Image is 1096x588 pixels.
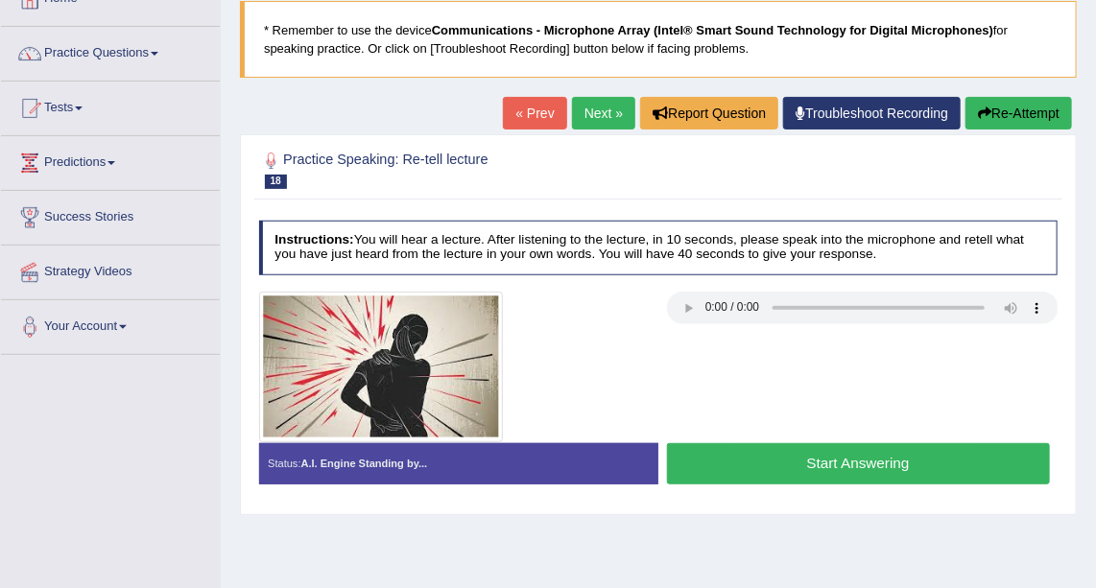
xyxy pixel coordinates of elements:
[274,232,353,247] b: Instructions:
[1,82,220,129] a: Tests
[1,300,220,348] a: Your Account
[1,136,220,184] a: Predictions
[259,149,754,189] h2: Practice Speaking: Re-tell lecture
[265,175,287,189] span: 18
[1,246,220,294] a: Strategy Videos
[259,221,1059,275] h4: You will hear a lecture. After listening to the lecture, in 10 seconds, please speak into the mic...
[667,443,1050,484] button: Start Answering
[783,97,961,129] a: Troubleshoot Recording
[965,97,1072,129] button: Re-Attempt
[432,23,993,37] b: Communications - Microphone Array (Intel® Smart Sound Technology for Digital Microphones)
[640,97,778,129] button: Report Question
[240,1,1077,78] blockquote: * Remember to use the device for speaking practice. Or click on [Troubleshoot Recording] button b...
[259,443,658,485] div: Status:
[503,97,566,129] a: « Prev
[572,97,635,129] a: Next »
[301,458,428,469] strong: A.I. Engine Standing by...
[1,27,220,75] a: Practice Questions
[1,191,220,239] a: Success Stories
